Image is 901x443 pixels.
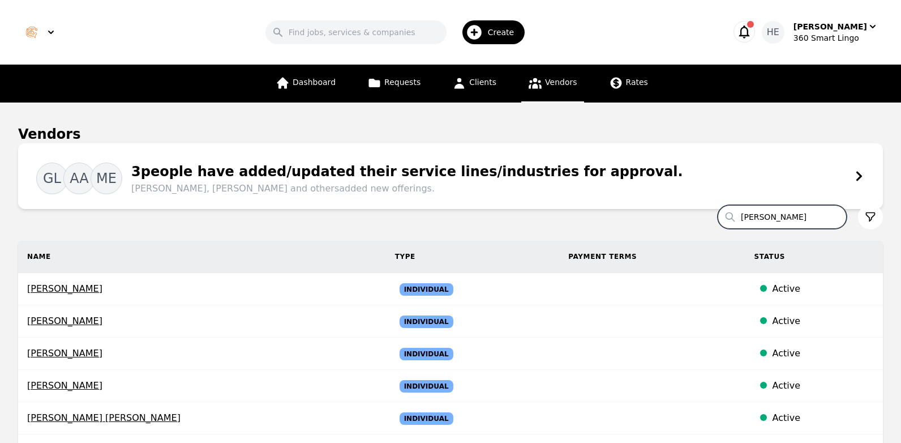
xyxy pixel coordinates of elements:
a: Requests [361,65,427,103]
div: Active [773,411,874,425]
span: ME [96,169,117,188]
span: [PERSON_NAME] [27,282,377,296]
h1: Vendors [18,125,80,143]
span: Individual [400,380,453,393]
div: Active [773,314,874,328]
span: Individual [400,412,453,425]
span: Individual [400,316,453,328]
span: HE [767,25,779,39]
input: Search [718,205,847,229]
div: Active [773,347,874,360]
a: Vendors [521,65,583,103]
button: Filter [858,205,883,229]
span: Dashboard [293,78,336,87]
th: Type [386,241,560,273]
div: [PERSON_NAME] [793,21,867,32]
span: [PERSON_NAME], [PERSON_NAME] and others added new offerings. [131,182,683,195]
span: Create [488,27,522,38]
span: Vendors [545,78,577,87]
img: Logo [23,23,41,41]
a: Dashboard [269,65,342,103]
span: Clients [469,78,496,87]
span: Rates [626,78,648,87]
span: [PERSON_NAME] [27,379,377,393]
button: Create [447,16,532,49]
span: Individual [400,348,453,360]
input: Find jobs, services & companies [265,20,447,44]
div: Active [773,379,874,393]
span: GL [43,169,61,188]
span: Individual [400,283,453,296]
span: AA [70,169,89,188]
th: Status [745,241,883,273]
span: [PERSON_NAME] [27,314,377,328]
div: 3 people have added/updated their service lines/industries for approval. [122,161,683,195]
button: HE[PERSON_NAME]360 Smart Lingo [762,21,878,44]
th: Name [18,241,386,273]
th: Payment Terms [559,241,745,273]
a: Rates [602,65,655,103]
span: [PERSON_NAME] [PERSON_NAME] [27,411,377,425]
a: Clients [445,65,503,103]
span: [PERSON_NAME] [27,347,377,360]
div: Active [773,282,874,296]
span: Requests [384,78,421,87]
div: 360 Smart Lingo [793,32,878,44]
